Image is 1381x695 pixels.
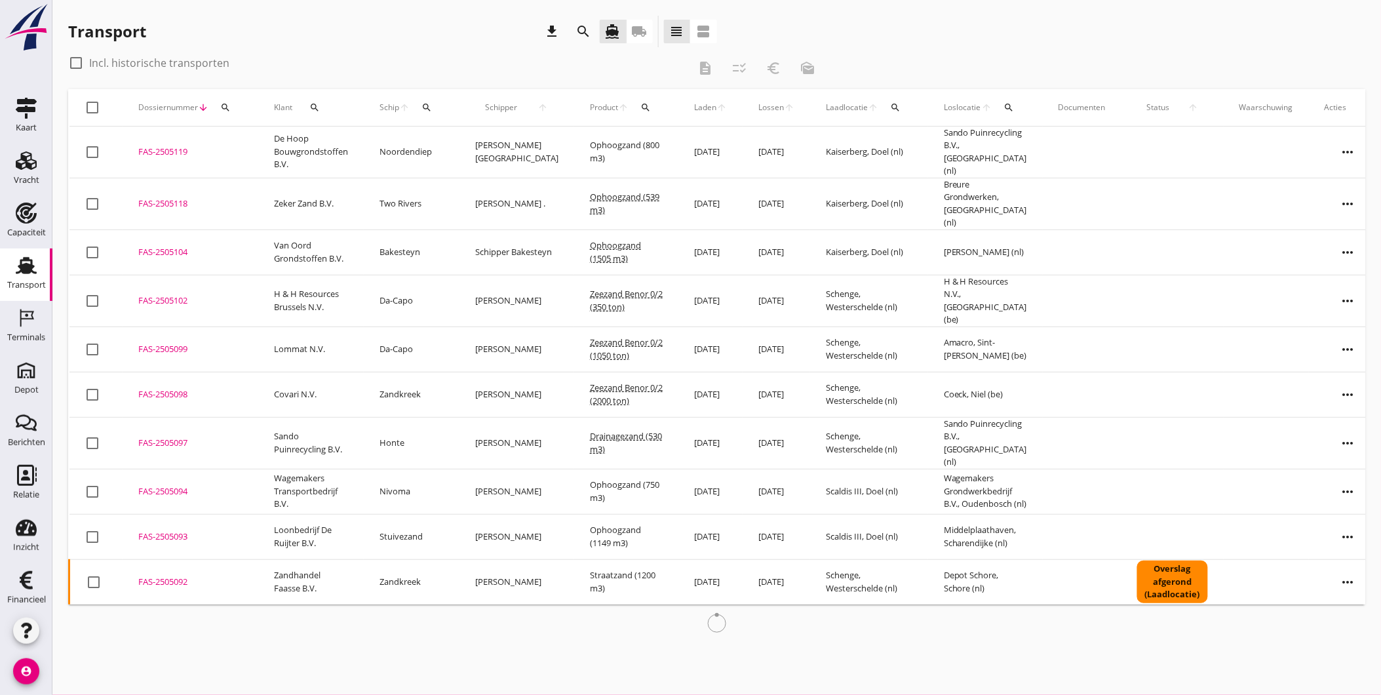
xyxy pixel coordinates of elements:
[459,469,574,514] td: [PERSON_NAME]
[669,24,685,39] i: view_headline
[590,239,641,264] span: Ophoogzand (1505 m3)
[784,102,794,113] i: arrow_upward
[1137,102,1179,113] span: Status
[7,333,45,342] div: Terminals
[7,595,46,604] div: Financieel
[1330,425,1367,462] i: more_horiz
[1137,561,1208,603] div: Overslag afgerond (Laadlocatie)
[459,327,574,372] td: [PERSON_NAME]
[1330,564,1367,601] i: more_horiz
[928,417,1043,469] td: Sando Puinrecycling B.V., [GEOGRAPHIC_DATA] (nl)
[810,178,928,229] td: Kaiserberg, Doel (nl)
[1330,234,1367,271] i: more_horiz
[826,102,868,113] span: Laadlocatie
[743,417,810,469] td: [DATE]
[138,246,243,259] div: FAS-2505104
[258,127,364,178] td: De Hoop Bouwgrondstoffen B.V.
[590,288,663,313] span: Zeezand Benor 0/2 (350 ton)
[694,102,716,113] span: Laden
[138,437,243,450] div: FAS-2505097
[138,576,243,589] div: FAS-2505092
[399,102,410,113] i: arrow_upward
[421,102,432,113] i: search
[198,102,208,113] i: arrow_downward
[574,514,678,559] td: Ophoogzand (1149 m3)
[14,386,39,394] div: Depot
[364,275,459,327] td: Da-Capo
[678,559,743,605] td: [DATE]
[810,275,928,327] td: Schenge, Westerschelde (nl)
[810,372,928,417] td: Schenge, Westerschelde (nl)
[258,327,364,372] td: Lommat N.V.
[13,543,39,551] div: Inzicht
[364,327,459,372] td: Da-Capo
[459,127,574,178] td: [PERSON_NAME][GEOGRAPHIC_DATA]
[16,123,37,132] div: Kaart
[475,102,528,113] span: Schipper
[678,514,743,559] td: [DATE]
[810,417,928,469] td: Schenge, Westerschelde (nl)
[258,372,364,417] td: Covari N.V.
[258,469,364,514] td: Wagemakers Transportbedrijf B.V.
[1059,102,1106,113] div: Documenten
[138,197,243,210] div: FAS-2505118
[928,559,1043,605] td: Depot Schore, Schore (nl)
[138,146,243,159] div: FAS-2505119
[590,102,618,113] span: Product
[459,275,574,327] td: [PERSON_NAME]
[696,24,712,39] i: view_agenda
[364,514,459,559] td: Stuivezand
[220,102,231,113] i: search
[459,178,574,229] td: [PERSON_NAME] .
[309,102,320,113] i: search
[678,178,743,229] td: [DATE]
[364,372,459,417] td: Zandkreek
[138,485,243,498] div: FAS-2505094
[716,102,727,113] i: arrow_upward
[590,191,659,216] span: Ophoogzand (539 m3)
[1330,376,1367,413] i: more_horiz
[1330,473,1367,510] i: more_horiz
[138,294,243,308] div: FAS-2505102
[89,56,229,69] label: Incl. historische transporten
[890,102,901,113] i: search
[743,559,810,605] td: [DATE]
[8,438,45,447] div: Berichten
[14,176,39,184] div: Vracht
[574,469,678,514] td: Ophoogzand (750 m3)
[810,559,928,605] td: Schenge, Westerschelde (nl)
[138,343,243,356] div: FAS-2505099
[605,24,621,39] i: directions_boat
[459,514,574,559] td: [PERSON_NAME]
[928,127,1043,178] td: Sando Puinrecycling B.V., [GEOGRAPHIC_DATA] (nl)
[928,327,1043,372] td: Amacro, Sint-[PERSON_NAME] (be)
[743,127,810,178] td: [DATE]
[944,102,981,113] span: Loslocatie
[364,178,459,229] td: Two Rivers
[743,327,810,372] td: [DATE]
[743,178,810,229] td: [DATE]
[13,658,39,685] i: account_circle
[928,178,1043,229] td: Breure Grondwerken, [GEOGRAPHIC_DATA] (nl)
[459,372,574,417] td: [PERSON_NAME]
[138,530,243,544] div: FAS-2505093
[528,102,558,113] i: arrow_upward
[138,102,198,113] span: Dossiernummer
[459,229,574,275] td: Schipper Bakesteyn
[810,327,928,372] td: Schenge, Westerschelde (nl)
[743,514,810,559] td: [DATE]
[590,382,663,407] span: Zeezand Benor 0/2 (2000 ton)
[678,327,743,372] td: [DATE]
[678,275,743,327] td: [DATE]
[7,228,46,237] div: Capaciteit
[743,372,810,417] td: [DATE]
[590,336,663,361] span: Zeezand Benor 0/2 (1050 ton)
[258,275,364,327] td: H & H Resources Brussels N.V.
[632,24,648,39] i: local_shipping
[678,127,743,178] td: [DATE]
[928,275,1043,327] td: H & H Resources N.V., [GEOGRAPHIC_DATA] (be)
[1179,102,1209,113] i: arrow_upward
[379,102,399,113] span: Schip
[1330,519,1367,555] i: more_horiz
[928,514,1043,559] td: Middelplaathaven, Scharendijke (nl)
